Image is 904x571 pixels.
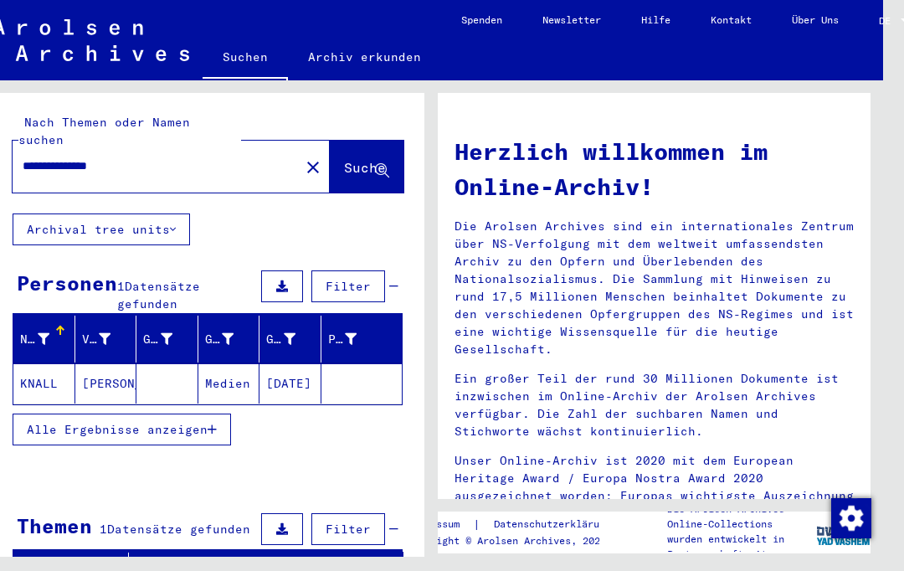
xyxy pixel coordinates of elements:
[205,331,234,348] div: Geburt‏
[205,326,259,352] div: Geburt‏
[203,37,288,80] a: Suchen
[18,115,190,147] mat-label: Nach Themen oder Namen suchen
[407,533,631,548] p: Copyright © Arolsen Archives, 2021
[143,326,198,352] div: Geburtsname
[455,370,854,440] p: Ein großer Teil der rund 30 Millionen Dokumente ist inzwischen im Online-Archiv der Arolsen Archi...
[407,516,631,533] div: |
[259,316,321,363] mat-header-cell: Geburtsdatum
[117,279,200,311] span: Datensätze gefunden
[17,511,92,541] div: Themen
[198,363,260,404] mat-cell: Medien
[831,498,871,538] img: Zustimmung ändern
[667,532,816,562] p: wurden entwickelt in Partnerschaft mit
[328,331,357,348] div: Prisoner #
[75,363,137,404] mat-cell: [PERSON_NAME]
[82,331,111,348] div: Vorname
[311,513,385,545] button: Filter
[830,497,871,538] div: Zustimmung ändern
[321,316,403,363] mat-header-cell: Prisoner #
[82,326,136,352] div: Vorname
[328,326,383,352] div: Prisoner #
[198,316,260,363] mat-header-cell: Geburt‏
[296,150,330,183] button: Clear
[100,522,107,537] span: 1
[107,522,250,537] span: Datensätze gefunden
[326,279,371,294] span: Filter
[13,414,231,445] button: Alle Ergebnisse anzeigen
[20,326,74,352] div: Nachname
[344,159,386,176] span: Suche
[480,516,631,533] a: Datenschutzerklärung
[288,37,441,77] a: Archiv erkunden
[20,331,49,348] div: Nachname
[455,452,854,522] p: Unser Online-Archiv ist 2020 mit dem European Heritage Award / Europa Nostra Award 2020 ausgezeic...
[143,331,172,348] div: Geburtsname
[455,134,854,204] h1: Herzlich willkommen im Online-Archiv!
[667,502,816,532] p: Die Arolsen Archives Online-Collections
[75,316,137,363] mat-header-cell: Vorname
[326,522,371,537] span: Filter
[13,363,75,404] mat-cell: KNALL
[266,326,321,352] div: Geburtsdatum
[27,422,208,437] span: Alle Ergebnisse anzeigen
[17,268,117,298] div: Personen
[259,363,321,404] mat-cell: [DATE]
[13,316,75,363] mat-header-cell: Nachname
[13,213,190,245] button: Archival tree units
[266,331,295,348] div: Geburtsdatum
[879,15,897,27] span: DE
[303,157,323,177] mat-icon: close
[407,516,473,533] a: Impressum
[330,141,403,193] button: Suche
[136,316,198,363] mat-header-cell: Geburtsname
[311,270,385,302] button: Filter
[455,218,854,358] p: Die Arolsen Archives sind ein internationales Zentrum über NS-Verfolgung mit dem weltweit umfasse...
[117,279,125,294] span: 1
